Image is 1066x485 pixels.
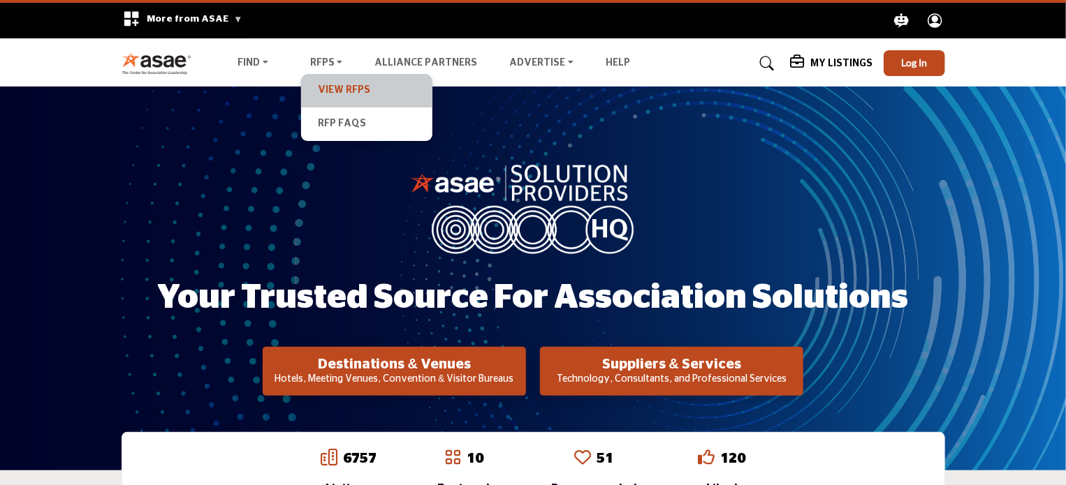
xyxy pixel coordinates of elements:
h5: My Listings [811,57,873,70]
a: Go to Featured [444,449,461,468]
h2: Suppliers & Services [544,356,799,373]
button: Log In [884,50,945,76]
a: Find [228,54,278,73]
a: Search [746,52,783,75]
span: More from ASAE [147,14,242,24]
h2: Destinations & Venues [267,356,522,373]
span: Log In [901,57,927,68]
a: Help [606,58,630,68]
button: Suppliers & Services Technology, Consultants, and Professional Services [540,347,803,396]
div: More from ASAE [114,3,251,38]
h1: Your Trusted Source for Association Solutions [158,276,909,320]
a: Go to Recommended [574,449,591,468]
a: 120 [720,452,745,465]
a: View RFPs [308,81,425,100]
button: Destinations & Venues Hotels, Meeting Venues, Convention & Visitor Bureaus [263,347,526,396]
a: 51 [597,452,613,465]
a: 6757 [343,452,377,465]
p: Hotels, Meeting Venues, Convention & Visitor Bureaus [267,373,522,387]
div: My Listings [791,55,873,72]
a: RFPs [300,54,353,73]
img: Site Logo [122,52,199,75]
a: Advertise [499,54,583,73]
i: Go to Liked [698,449,715,465]
p: Technology, Consultants, and Professional Services [544,373,799,387]
a: 10 [467,452,483,465]
a: RFP FAQs [308,114,425,134]
img: image [411,161,655,253]
a: Alliance Partners [374,58,477,68]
